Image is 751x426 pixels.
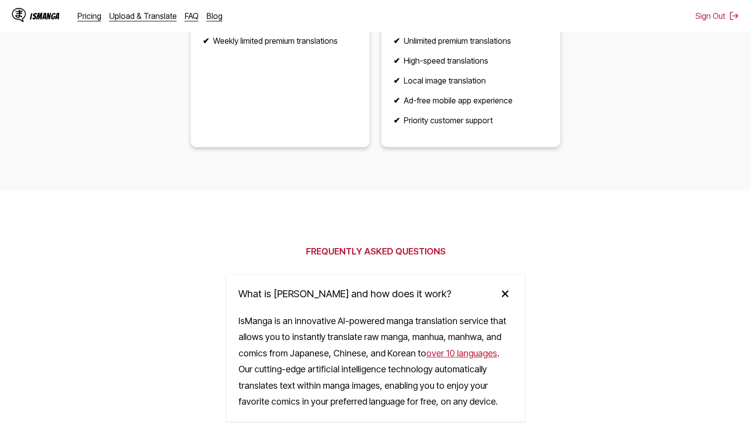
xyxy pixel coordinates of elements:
[226,313,525,422] div: IsManga is an innovative AI-powered manga translation service that allows you to instantly transl...
[306,246,446,256] h2: Frequently Asked Questions
[393,56,400,66] b: ✔
[393,95,400,105] b: ✔
[393,36,548,46] li: Unlimited premium translations
[185,11,199,21] a: FAQ
[12,8,26,22] img: IsManga Logo
[695,11,739,21] button: Sign Out
[77,11,101,21] a: Pricing
[238,288,451,300] span: What is [PERSON_NAME] and how does it work?
[393,76,400,85] b: ✔
[729,11,739,21] img: Sign out
[109,11,177,21] a: Upload & Translate
[393,115,548,125] li: Priority customer support
[226,274,525,313] summary: What is [PERSON_NAME] and how does it work?
[393,56,548,66] li: High-speed translations
[495,283,516,304] img: plus
[393,36,400,46] b: ✔
[393,95,548,105] li: Ad-free mobile app experience
[30,11,60,21] div: IsManga
[393,115,400,125] b: ✔
[207,11,223,21] a: Blog
[203,36,358,46] li: Weekly limited premium translations
[12,8,77,24] a: IsManga LogoIsManga
[426,348,497,358] a: over 10 languages
[393,76,548,85] li: Local image translation
[203,36,209,46] b: ✔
